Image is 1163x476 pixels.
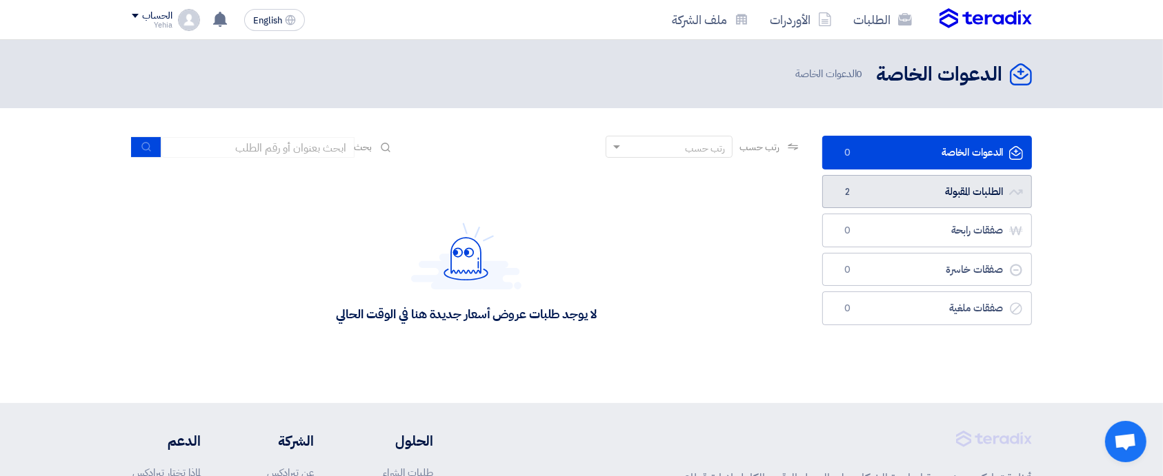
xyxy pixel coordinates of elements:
[877,61,1003,88] h2: الدعوات الخاصة
[178,9,200,31] img: profile_test.png
[822,136,1032,169] a: الدعوات الخاصة0
[795,66,866,82] span: الدعوات الخاصة
[739,140,779,154] span: رتب حسب
[355,431,433,451] li: الحلول
[839,263,856,277] span: 0
[253,16,282,25] span: English
[822,175,1032,209] a: الطلبات المقبولة2
[843,3,923,36] a: الطلبات
[411,223,521,289] img: Hello
[132,21,172,29] div: Yehia
[839,146,856,160] span: 0
[143,10,172,22] div: الحساب
[822,291,1032,325] a: صفقات ملغية0
[161,137,355,158] input: ابحث بعنوان أو رقم الطلب
[822,253,1032,287] a: صفقات خاسرة0
[685,141,725,156] div: رتب حسب
[662,3,759,36] a: ملف الشركة
[355,140,372,154] span: بحث
[132,431,201,451] li: الدعم
[940,8,1032,29] img: Teradix logo
[242,431,314,451] li: الشركة
[336,306,596,322] div: لا يوجد طلبات عروض أسعار جديدة هنا في الوقت الحالي
[244,9,305,31] button: English
[759,3,843,36] a: الأوردرات
[822,214,1032,247] a: صفقات رابحة0
[857,66,863,81] span: 0
[839,302,856,315] span: 0
[1105,421,1146,462] div: Open chat
[839,185,856,199] span: 2
[839,224,856,238] span: 0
